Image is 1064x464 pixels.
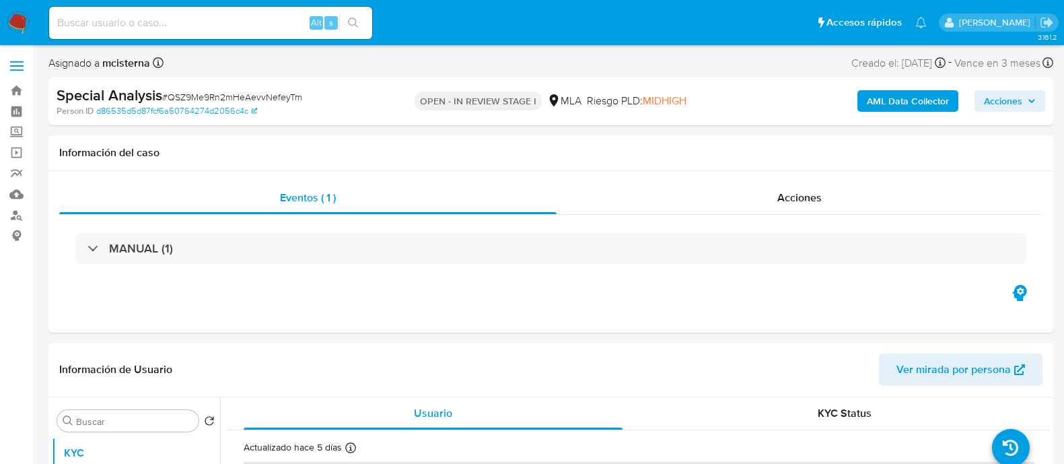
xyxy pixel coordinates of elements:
[244,441,342,454] p: Actualizado hace 5 días
[96,105,257,117] a: d86535d5d87fcf6a50764274d2056c4c
[879,354,1042,386] button: Ver mirada por persona
[63,416,73,426] button: Buscar
[818,405,872,421] span: KYC Status
[204,416,215,430] button: Volver al orden por defecto
[76,416,193,428] input: Buscar
[280,190,336,205] span: Eventos ( 1 )
[984,90,1022,112] span: Acciones
[59,363,172,376] h1: Información de Usuario
[851,54,946,72] div: Creado el: [DATE]
[959,16,1035,29] p: milagros.cisterna@mercadolibre.com
[339,13,367,32] button: search-icon
[48,56,150,71] span: Asignado a
[57,105,94,117] b: Person ID
[547,94,581,108] div: MLA
[643,93,686,108] span: MIDHIGH
[896,354,1011,386] span: Ver mirada por persona
[1040,15,1054,30] a: Salir
[857,90,958,112] button: AML Data Collector
[587,94,686,108] span: Riesgo PLD:
[75,233,1026,264] div: MANUAL (1)
[974,90,1045,112] button: Acciones
[57,84,162,106] b: Special Analysis
[954,56,1040,71] span: Vence en 3 meses
[414,405,452,421] span: Usuario
[100,55,150,71] b: mcisterna
[777,190,822,205] span: Acciones
[311,16,322,29] span: Alt
[948,54,952,72] span: -
[329,16,333,29] span: s
[162,90,302,104] span: # QSZ9Me9Rn2mHeAevvNefeyTm
[109,241,173,256] h3: MANUAL (1)
[915,17,927,28] a: Notificaciones
[49,14,372,32] input: Buscar usuario o caso...
[415,92,542,110] p: OPEN - IN REVIEW STAGE I
[59,146,1042,160] h1: Información del caso
[826,15,902,30] span: Accesos rápidos
[867,90,949,112] b: AML Data Collector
